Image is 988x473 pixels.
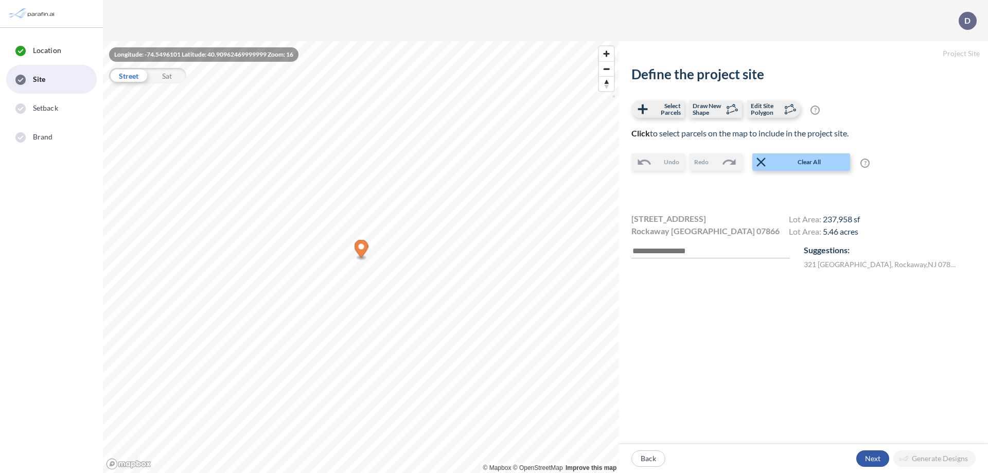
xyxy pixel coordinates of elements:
[33,103,58,113] span: Setback
[148,68,186,83] div: Sat
[823,226,858,236] span: 5.46 acres
[641,453,656,464] p: Back
[751,102,781,116] span: Edit Site Polygon
[33,45,61,56] span: Location
[483,464,511,471] a: Mapbox
[599,76,614,91] button: Reset bearing to north
[513,464,563,471] a: OpenStreetMap
[355,240,368,261] div: Map marker
[33,132,53,142] span: Brand
[599,62,614,76] span: Zoom out
[599,61,614,76] button: Zoom out
[804,259,959,270] label: 321 [GEOGRAPHIC_DATA] , Rockaway , NJ 07866 , US
[103,41,619,473] canvas: Map
[109,47,298,62] div: Longitude: -74.5496101 Latitude: 40.90962469999999 Zoom: 16
[789,226,860,239] h4: Lot Area:
[631,450,665,467] button: Back
[631,128,849,138] span: to select parcels on the map to include in the project site.
[631,225,780,237] span: Rockaway [GEOGRAPHIC_DATA] 07866
[752,153,850,171] button: Clear All
[769,157,849,167] span: Clear All
[964,16,971,25] p: D
[8,4,58,23] img: Parafin
[631,213,706,225] span: [STREET_ADDRESS]
[804,244,976,256] p: Suggestions:
[599,77,614,91] span: Reset bearing to north
[599,46,614,61] button: Zoom in
[689,153,742,171] button: Redo
[631,128,650,138] b: Click
[664,157,679,167] span: Undo
[650,102,681,116] span: Select Parcels
[860,159,870,168] span: ?
[566,464,616,471] a: Improve this map
[33,74,45,84] span: Site
[109,68,148,83] div: Street
[631,153,684,171] button: Undo
[810,106,820,115] span: ?
[693,102,723,116] span: Draw New Shape
[106,458,151,470] a: Mapbox homepage
[619,41,988,66] h5: Project Site
[856,450,889,467] button: Next
[789,214,860,226] h4: Lot Area:
[694,157,709,167] span: Redo
[631,66,976,82] h2: Define the project site
[823,214,860,224] span: 237,958 sf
